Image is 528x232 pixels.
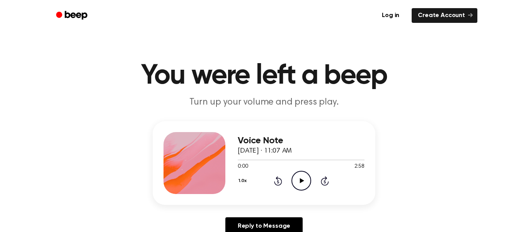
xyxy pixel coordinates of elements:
h3: Voice Note [238,136,364,146]
button: 1.0x [238,174,249,187]
span: 2:58 [354,163,364,171]
a: Log in [374,7,407,24]
a: Beep [51,8,94,23]
span: [DATE] · 11:07 AM [238,148,292,155]
span: 0:00 [238,163,248,171]
p: Turn up your volume and press play. [116,96,412,109]
a: Create Account [412,8,477,23]
h1: You were left a beep [66,62,462,90]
